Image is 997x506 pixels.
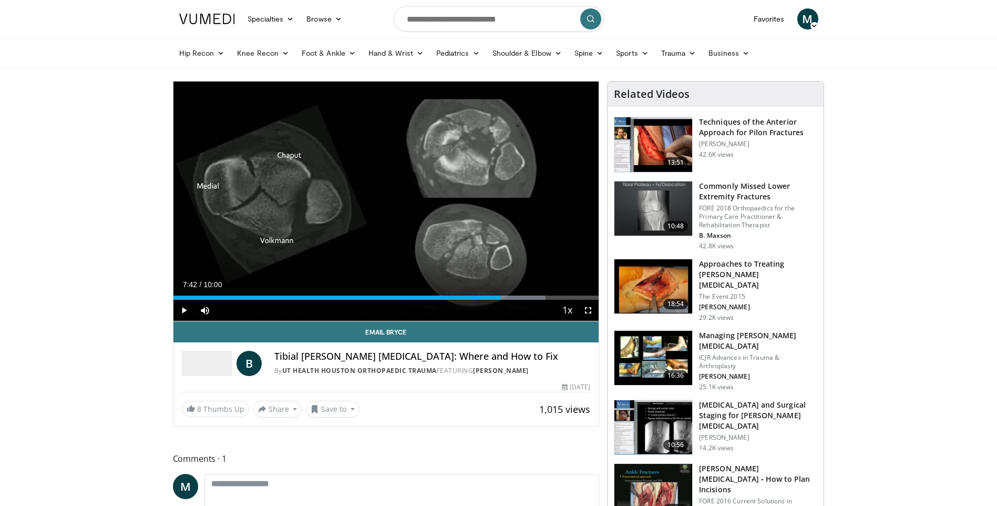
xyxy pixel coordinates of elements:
video-js: Video Player [173,82,599,321]
p: [PERSON_NAME] [699,303,817,311]
p: 42.6K views [699,150,734,159]
span: 1,015 views [539,403,590,416]
a: 8 Thumbs Up [182,401,249,417]
span: / [200,280,202,289]
h4: Tibial [PERSON_NAME] [MEDICAL_DATA]: Where and How to Fix [274,351,591,362]
a: Shoulder & Elbow [486,43,568,64]
img: VuMedi Logo [179,14,235,24]
p: [PERSON_NAME] [699,433,817,442]
a: 13:51 Techniques of the Anterior Approach for Pilon Fractures [PERSON_NAME] 42.6K views [614,117,817,173]
button: Play [173,300,194,321]
p: [PERSON_NAME] [699,372,817,381]
a: [PERSON_NAME] [473,366,529,375]
button: Save to [306,401,359,418]
p: 25.1K views [699,383,734,391]
span: 10:00 [203,280,222,289]
h3: Commonly Missed Lower Extremity Fractures [699,181,817,202]
a: Foot & Ankle [295,43,362,64]
a: UT Health Houston Orthopaedic Trauma [282,366,437,375]
a: Trauma [655,43,703,64]
a: 18:54 Approaches to Treating [PERSON_NAME] [MEDICAL_DATA] The Event 2015 [PERSON_NAME] 29.2K views [614,259,817,322]
a: Sports [610,43,655,64]
p: ICJR Advances in Trauma & Arthroplasty [699,353,817,370]
span: Comments 1 [173,452,600,465]
button: Fullscreen [578,300,599,321]
h3: [PERSON_NAME] [MEDICAL_DATA] ‐ How to Plan Incisions [699,463,817,495]
a: Business [702,43,756,64]
h3: Approaches to Treating [PERSON_NAME] [MEDICAL_DATA] [699,259,817,290]
a: 10:48 Commonly Missed Lower Extremity Fractures FORE 2018 Orthopaedics for the Primary Care Pract... [614,181,817,250]
p: FORE 2018 Orthopaedics for the Primary Care Practitioner & Rehabilitation Therapist [699,204,817,229]
img: 4aa379b6-386c-4fb5-93ee-de5617843a87.150x105_q85_crop-smart_upscale.jpg [614,181,692,236]
span: 7:42 [183,280,197,289]
a: B [237,351,262,376]
div: [DATE] [562,382,590,392]
button: Share [253,401,302,418]
span: 18:54 [663,299,688,309]
p: 29.2K views [699,313,734,322]
a: Spine [568,43,610,64]
p: B. Maxson [699,231,817,240]
a: Hand & Wrist [362,43,430,64]
span: 10:48 [663,221,688,231]
a: Browse [300,8,348,29]
a: M [797,8,818,29]
span: 13:51 [663,157,688,168]
a: 16:36 Managing [PERSON_NAME] [MEDICAL_DATA] ICJR Advances in Trauma & Arthroplasty [PERSON_NAME] ... [614,330,817,391]
img: b2dda1fe-5346-4c93-a1b2-7c13bfae244a.150x105_q85_crop-smart_upscale.jpg [614,259,692,314]
a: Knee Recon [231,43,295,64]
p: 14.2K views [699,444,734,452]
p: [PERSON_NAME] [699,140,817,148]
button: Mute [194,300,215,321]
span: 16:36 [663,370,688,381]
span: 10:56 [663,440,688,450]
p: The Event 2015 [699,292,817,301]
img: UT Health Houston Orthopaedic Trauma [182,351,232,376]
div: Progress Bar [173,296,599,300]
img: 296977_0000_1.png.150x105_q85_crop-smart_upscale.jpg [614,331,692,386]
div: By FEATURING [274,366,591,376]
p: 42.8K views [699,242,734,250]
a: Favorites [747,8,791,29]
h3: Techniques of the Anterior Approach for Pilon Fractures [699,117,817,138]
span: 8 [197,404,201,414]
a: Hip Recon [173,43,231,64]
input: Search topics, interventions [394,6,604,32]
a: Email Bryce [173,321,599,342]
a: M [173,474,198,499]
a: 10:56 [MEDICAL_DATA] and Surgical Staging for [PERSON_NAME] [MEDICAL_DATA] [PERSON_NAME] 14.2K views [614,400,817,456]
a: Pediatrics [430,43,486,64]
h3: Managing [PERSON_NAME] [MEDICAL_DATA] [699,330,817,351]
a: Specialties [241,8,301,29]
h4: Related Videos [614,88,690,100]
img: d5ySKFN8UhyXrjO34xMDoxOjB1O8AjAz.150x105_q85_crop-smart_upscale.jpg [614,400,692,455]
img: e0f65072-4b0e-47c8-b151-d5e709845aef.150x105_q85_crop-smart_upscale.jpg [614,117,692,172]
h3: [MEDICAL_DATA] and Surgical Staging for [PERSON_NAME] [MEDICAL_DATA] [699,400,817,431]
button: Playback Rate [557,300,578,321]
